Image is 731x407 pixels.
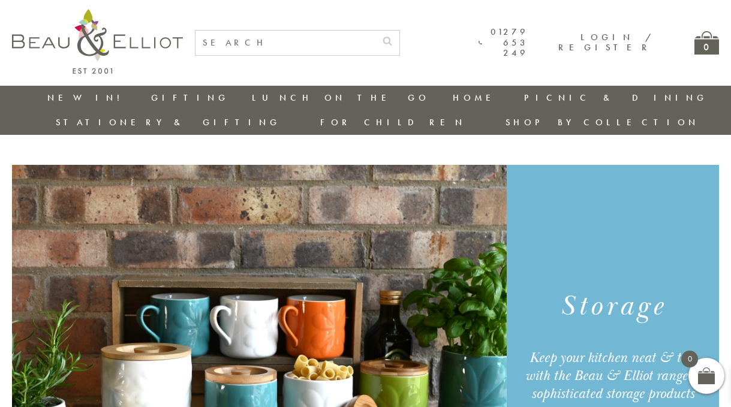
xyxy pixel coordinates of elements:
a: 01279 653 249 [479,27,528,58]
a: Picnic & Dining [524,92,708,104]
a: Login / Register [558,31,652,53]
a: 0 [694,31,719,55]
a: Stationery & Gifting [56,116,281,128]
h1: Storage [518,288,708,325]
div: Keep your kitchen neat & tidy with the Beau & Elliot range of sophisticated storage products [518,349,708,403]
a: Shop by collection [506,116,699,128]
input: SEARCH [195,31,375,55]
a: Home [453,92,501,104]
a: Lunch On The Go [252,92,429,104]
span: 0 [681,351,698,367]
a: For Children [320,116,466,128]
a: Gifting [151,92,229,104]
img: logo [12,9,183,74]
a: New in! [47,92,128,104]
